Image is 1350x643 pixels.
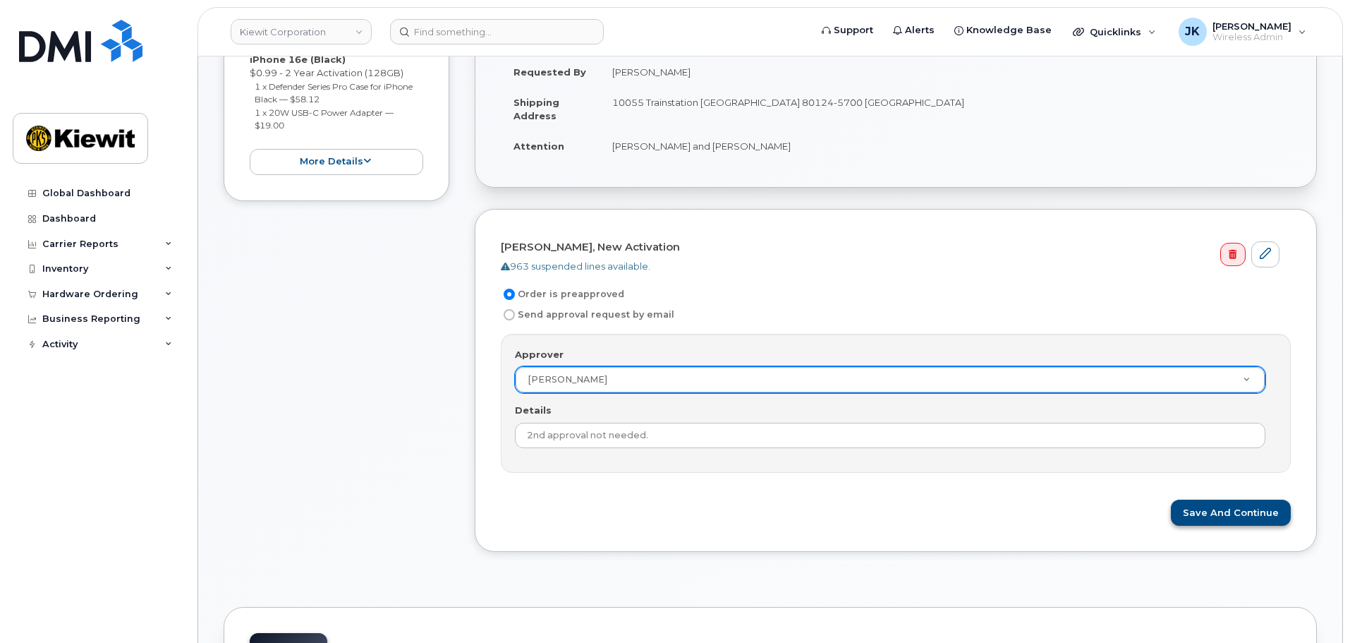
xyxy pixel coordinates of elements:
[1289,582,1339,632] iframe: Messenger Launcher
[1169,18,1316,46] div: Jamie Krussel
[1185,23,1200,40] span: JK
[1171,500,1291,526] button: Save and Continue
[513,66,586,78] strong: Requested By
[1063,18,1166,46] div: Quicklinks
[834,23,873,37] span: Support
[250,54,346,65] strong: iPhone 16e (Black)
[1212,20,1291,32] span: [PERSON_NAME]
[390,19,604,44] input: Find something...
[883,16,944,44] a: Alerts
[905,23,935,37] span: Alerts
[1090,26,1141,37] span: Quicklinks
[250,149,423,175] button: more details
[504,309,515,320] input: Send approval request by email
[513,140,564,152] strong: Attention
[250,27,423,174] div: [PERSON_NAME] $0.99 - 2 Year Activation (128GB)
[504,289,515,300] input: Order is preapproved
[515,423,1265,448] input: Example: Jen Hahn via email, 4/7/2014
[513,97,559,121] strong: Shipping Address
[812,16,883,44] a: Support
[515,404,552,417] label: Details
[944,16,1062,44] a: Knowledge Base
[1212,32,1291,43] span: Wireless Admin
[600,131,1291,162] td: [PERSON_NAME] and [PERSON_NAME]
[515,348,564,361] label: Approver
[501,241,1279,253] h4: [PERSON_NAME], New Activation
[255,81,413,105] small: 1 x Defender Series Pro Case for iPhone Black — $58.12
[516,367,1265,392] a: [PERSON_NAME]
[501,286,624,303] label: Order is preapproved
[231,19,372,44] a: Kiewit Corporation
[528,374,607,385] span: Jennifer Krussel
[501,260,1279,273] div: 963 suspended lines available.
[600,56,1291,88] td: [PERSON_NAME]
[501,306,674,323] label: Send approval request by email
[255,107,394,131] small: 1 x 20W USB-C Power Adapter — $19.00
[600,87,1291,131] td: 10055 Trainstation [GEOGRAPHIC_DATA] 80124-5700 [GEOGRAPHIC_DATA]
[966,23,1052,37] span: Knowledge Base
